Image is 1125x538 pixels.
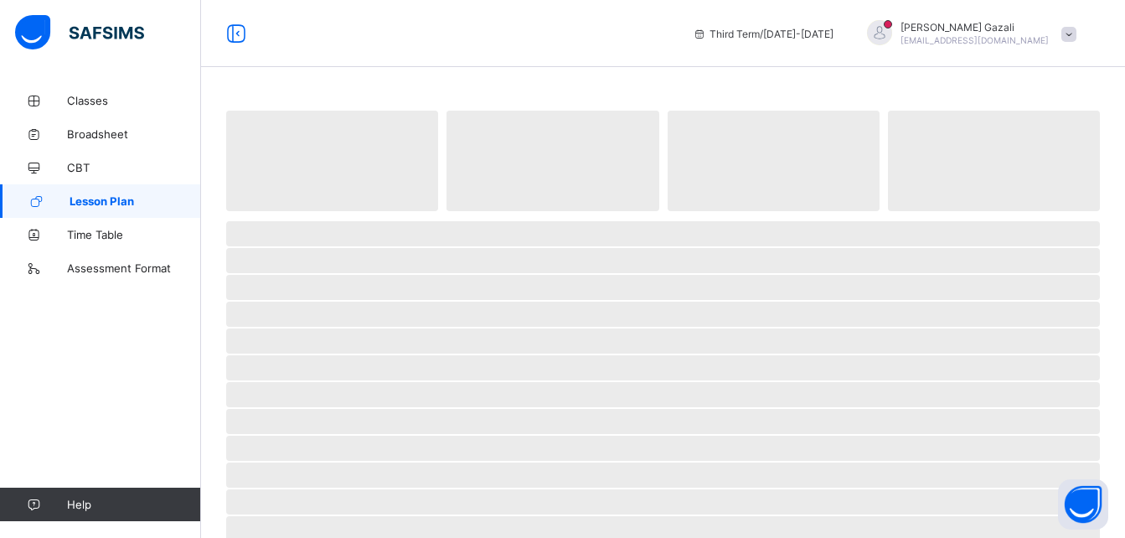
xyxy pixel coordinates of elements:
span: ‌ [226,248,1100,273]
span: Time Table [67,228,201,241]
span: ‌ [226,302,1100,327]
span: session/term information [693,28,833,40]
span: [EMAIL_ADDRESS][DOMAIN_NAME] [901,35,1049,45]
span: ‌ [668,111,880,211]
span: ‌ [226,463,1100,488]
button: Open asap [1058,479,1108,530]
span: ‌ [446,111,658,211]
div: RidwanullahGazali [850,20,1085,48]
span: ‌ [226,436,1100,461]
span: ‌ [226,275,1100,300]
span: ‌ [226,409,1100,434]
span: Help [67,498,200,511]
span: Lesson Plan [70,194,201,208]
span: Assessment Format [67,261,201,275]
span: ‌ [226,382,1100,407]
span: [PERSON_NAME] Gazali [901,21,1049,34]
span: ‌ [226,328,1100,354]
span: ‌ [226,221,1100,246]
span: ‌ [226,111,438,211]
span: ‌ [888,111,1100,211]
span: CBT [67,161,201,174]
span: ‌ [226,489,1100,515]
span: Classes [67,94,201,107]
span: Broadsheet [67,127,201,141]
img: safsims [15,15,144,50]
span: ‌ [226,355,1100,380]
